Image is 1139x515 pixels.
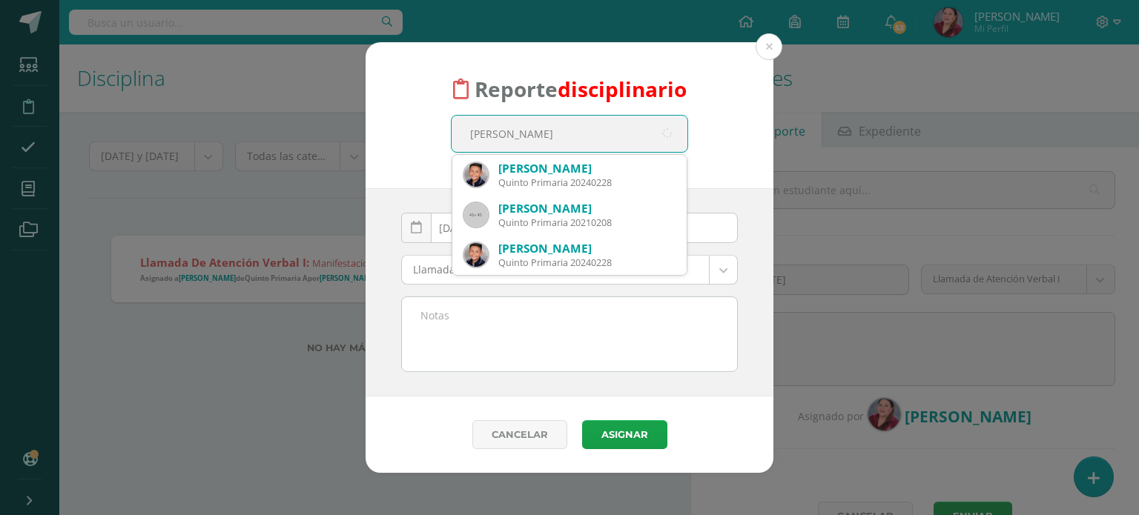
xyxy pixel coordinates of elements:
[464,243,488,267] img: 8175eb5df64f62c96e6fc2be45983a29.png
[498,176,675,189] div: Quinto Primaria 20240228
[464,203,488,227] img: 45x45
[582,420,667,449] button: Asignar
[756,33,782,60] button: Close (Esc)
[498,201,675,216] div: [PERSON_NAME]
[498,216,675,229] div: Quinto Primaria 20210208
[498,161,675,176] div: [PERSON_NAME]
[498,256,675,269] div: Quinto Primaria 20240228
[452,116,687,152] input: Busca un estudiante aquí...
[402,256,737,284] a: Llamada de Atención Verbal I
[498,241,675,256] div: [PERSON_NAME]
[558,75,687,103] font: disciplinario
[464,163,488,187] img: 8175eb5df64f62c96e6fc2be45983a29.png
[472,420,567,449] a: Cancelar
[475,75,687,103] span: Reporte
[413,256,698,284] span: Llamada de Atención Verbal I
